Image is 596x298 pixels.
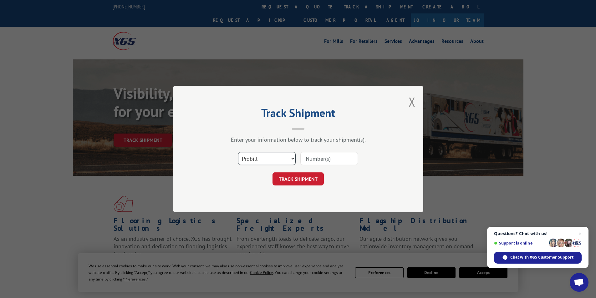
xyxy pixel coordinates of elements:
[570,273,588,292] div: Open chat
[409,93,415,110] button: Close modal
[494,252,582,264] div: Chat with XGS Customer Support
[576,230,584,237] span: Close chat
[300,152,358,165] input: Number(s)
[273,172,324,185] button: TRACK SHIPMENT
[204,109,392,120] h2: Track Shipment
[494,231,582,236] span: Questions? Chat with us!
[494,241,547,245] span: Support is online
[204,136,392,143] div: Enter your information below to track your shipment(s).
[510,255,573,260] span: Chat with XGS Customer Support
